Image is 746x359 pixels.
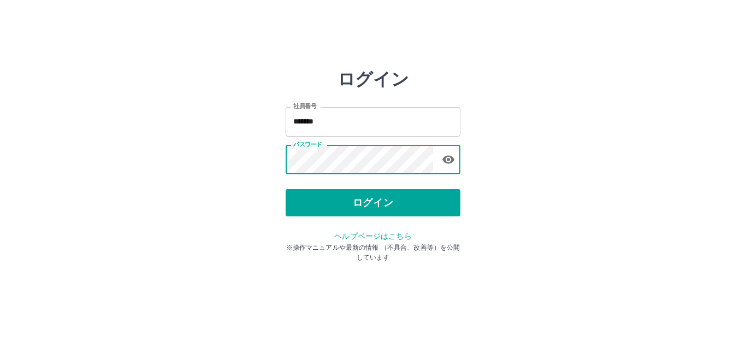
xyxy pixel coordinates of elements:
[334,232,411,240] a: ヘルプページはこちら
[338,69,409,90] h2: ログイン
[293,140,322,149] label: パスワード
[293,102,316,110] label: 社員番号
[286,243,460,262] p: ※操作マニュアルや最新の情報 （不具合、改善等）を公開しています
[286,189,460,216] button: ログイン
